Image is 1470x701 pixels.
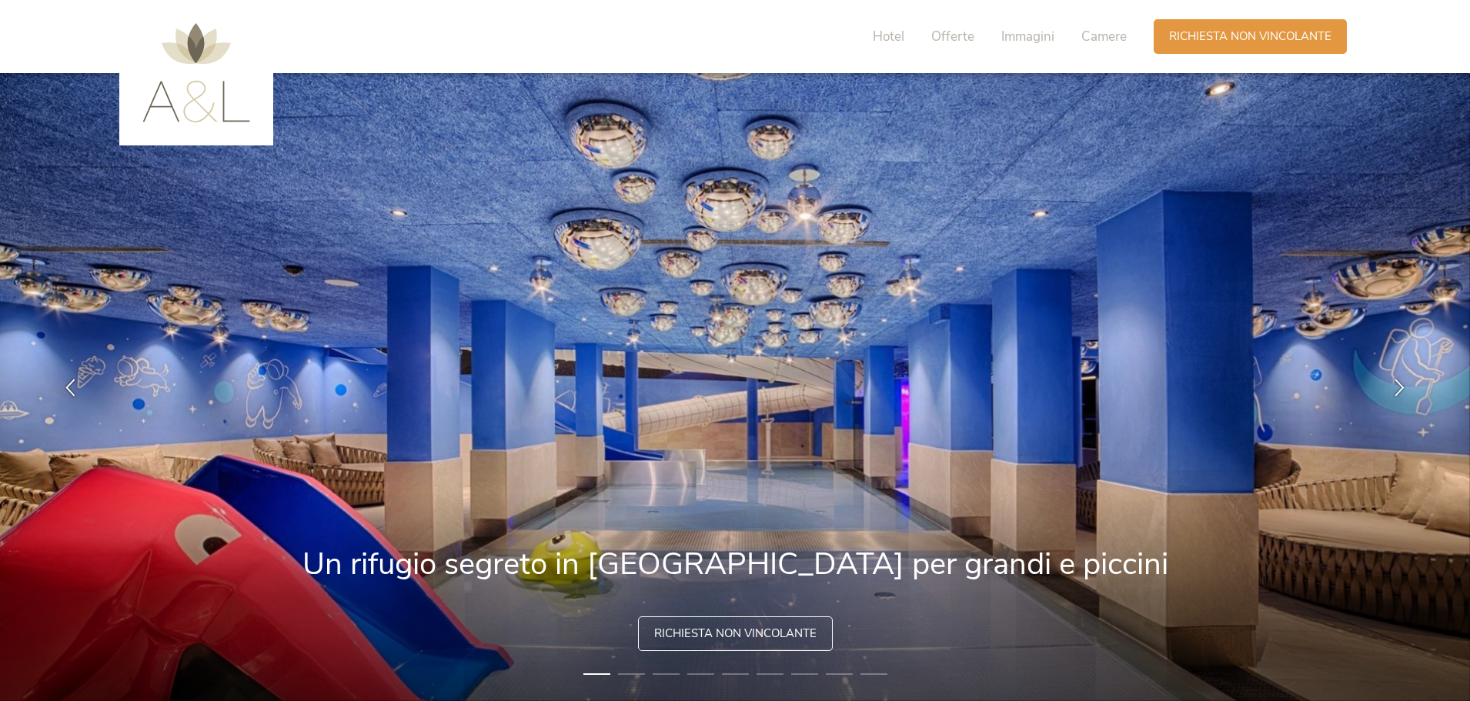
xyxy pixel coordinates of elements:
[1081,28,1127,45] span: Camere
[654,626,817,642] span: Richiesta non vincolante
[873,28,904,45] span: Hotel
[142,23,250,122] img: AMONTI & LUNARIS Wellnessresort
[1001,28,1054,45] span: Immagini
[1169,28,1331,45] span: Richiesta non vincolante
[931,28,974,45] span: Offerte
